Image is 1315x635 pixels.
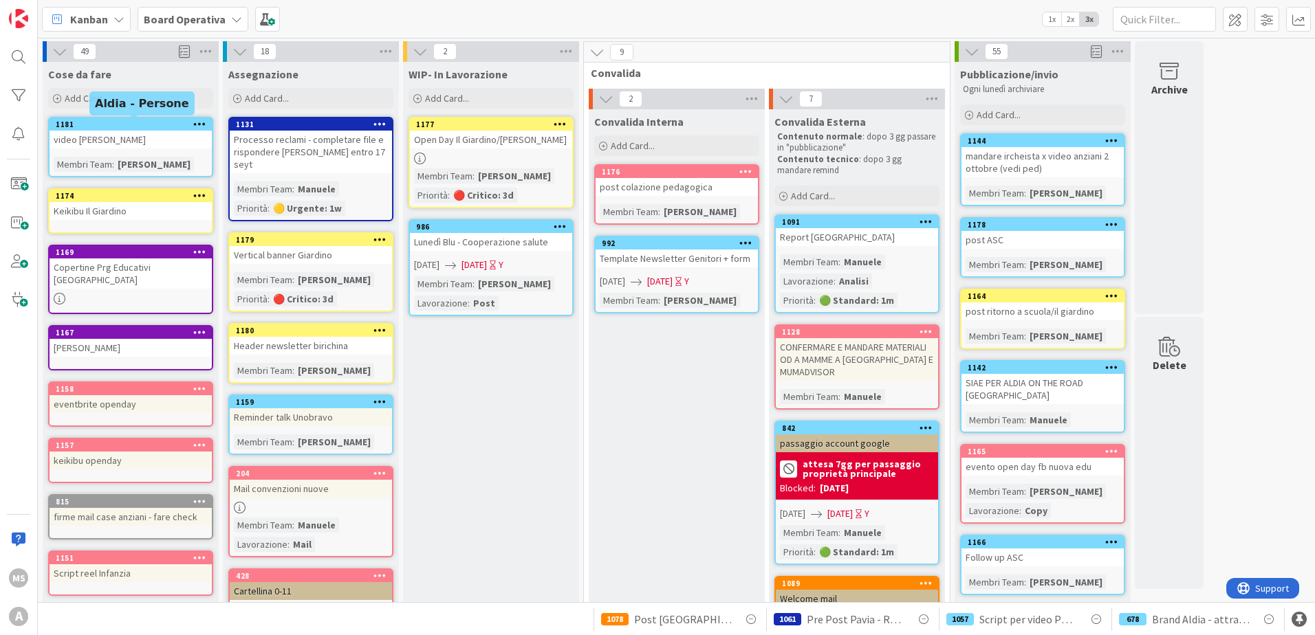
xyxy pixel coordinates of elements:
div: 986 [416,222,572,232]
span: 3x [1080,12,1098,26]
div: Membri Team [234,517,292,533]
div: Membri Team [234,181,292,197]
div: Lavorazione [234,537,287,552]
div: 842passaggio account google [776,422,938,452]
span: [DATE] [414,258,439,272]
span: 9 [610,44,633,60]
div: 1166 [968,537,1124,547]
div: evento open day fb nuova edu [961,458,1124,476]
span: 1x [1043,12,1061,26]
div: 1165 [961,445,1124,458]
div: 1177Open Day Il Giardino/[PERSON_NAME] [410,118,572,148]
div: [PERSON_NAME] [1026,484,1106,499]
div: Priorità [780,293,814,308]
div: post ritorno a scuola/il giardino [961,302,1124,320]
div: 428Cartellina 0-11 [230,570,392,600]
span: 7 [799,91,823,107]
div: 1174Keikibu Il Giardino [50,190,212,220]
span: Post [GEOGRAPHIC_DATA] - [DATE] [634,611,732,627]
div: 992 [602,238,758,248]
span: : [268,201,270,216]
span: Kanban [70,11,108,27]
div: 1131Processo reclami - completare file e rispondere [PERSON_NAME] entro 17 seyt [230,118,392,173]
p: : dopo 3 gg mandare remind [777,154,937,177]
div: Copertine Prg Educativi [GEOGRAPHIC_DATA] [50,258,212,289]
div: 1089Welcome mail [776,577,938,608]
div: 1151Script reel Infanzia [50,552,212,582]
div: Priorità [234,291,268,307]
div: SIAE PER ALDIA ON THE ROAD [GEOGRAPHIC_DATA] [961,374,1124,404]
div: 986Lunedì Blu - Cooperazione salute [410,221,572,251]
div: 815 [56,497,212,506]
span: : [814,293,816,308]
div: 815firme mail case anziani - fare check [50,495,212,526]
span: Support [29,2,63,19]
div: [PERSON_NAME] [294,272,374,287]
div: [PERSON_NAME] [660,204,740,219]
div: 204 [236,469,392,478]
div: Cartellina 0-11 [230,582,392,600]
div: 1151 [56,553,212,563]
div: 678 [1119,613,1146,625]
div: [PERSON_NAME] [1026,328,1106,344]
span: [DATE] [780,506,805,521]
div: [PERSON_NAME] [1026,186,1106,201]
div: 1169 [56,247,212,257]
div: 1089 [782,579,938,588]
div: 1177 [410,118,572,131]
div: Manuele [294,181,339,197]
div: post colazione pedagogica [596,178,758,196]
span: : [838,525,840,540]
span: : [268,291,270,307]
div: Reminder talk Unobravo [230,408,392,426]
span: : [112,157,114,172]
div: [PERSON_NAME] [1026,257,1106,272]
img: Visit kanbanzone.com [9,9,28,28]
div: 1089 [776,577,938,590]
div: Script reel Infanzia [50,564,212,582]
div: 1157keikibu openday [50,439,212,469]
span: Convalida Interna [594,115,684,129]
div: Manuele [294,517,339,533]
div: Lunedì Blu - Cooperazione salute [410,233,572,251]
div: [PERSON_NAME] [475,276,554,291]
div: Membri Team [414,168,472,183]
div: Post [470,296,499,311]
div: Template Newsletter Genitori + form [596,249,758,267]
div: Analisi [836,274,872,289]
div: 1176 [602,167,758,177]
div: 428 [236,571,392,581]
span: Brand Aldia - attrattività [1152,611,1250,627]
span: Add Card... [65,92,109,104]
div: 1180 [230,324,392,337]
div: 1169 [50,246,212,258]
div: 1159 [230,396,392,408]
div: Membri Team [966,257,1024,272]
div: Copy [1021,503,1051,518]
div: Membri Team [966,412,1024,427]
div: Membri Team [966,484,1024,499]
div: 1078 [601,613,629,625]
div: Membri Team [780,525,838,540]
div: 204 [230,467,392,480]
div: Lavorazione [414,296,468,311]
div: 815 [50,495,212,508]
div: 842 [782,423,938,433]
div: 🟢 Standard: 1m [816,293,898,308]
div: [DATE] [820,481,849,495]
div: 1164 [961,290,1124,302]
div: 1158 [56,384,212,394]
div: 1164post ritorno a scuola/il giardino [961,290,1124,320]
div: [PERSON_NAME] [114,157,194,172]
div: keikibu openday [50,452,212,469]
div: eventbrite openday [50,395,212,413]
span: : [838,389,840,404]
div: 1142 [961,361,1124,374]
div: Header newsletter birichina [230,337,392,355]
span: Cose da fare [48,67,111,81]
div: 1157 [56,441,212,450]
div: 1057 [946,613,974,625]
div: 1091 [782,217,938,227]
span: Add Card... [425,92,469,104]
span: : [292,272,294,287]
